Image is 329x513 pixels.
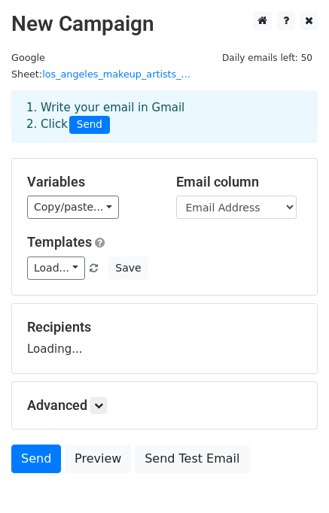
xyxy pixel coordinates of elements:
button: Save [108,256,148,280]
a: Load... [27,256,85,280]
h5: Variables [27,174,154,190]
a: Templates [27,234,92,250]
span: Daily emails left: 50 [217,50,318,66]
span: Send [69,116,110,134]
div: 1. Write your email in Gmail 2. Click [15,99,314,134]
h5: Recipients [27,319,302,335]
div: Loading... [27,319,302,358]
a: los_angeles_makeup_artists_... [42,68,190,80]
a: Daily emails left: 50 [217,52,318,63]
a: Preview [65,445,131,473]
a: Send [11,445,61,473]
h5: Advanced [27,397,302,414]
h2: New Campaign [11,11,318,37]
a: Send Test Email [135,445,249,473]
h5: Email column [176,174,303,190]
a: Copy/paste... [27,196,119,219]
small: Google Sheet: [11,52,190,80]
